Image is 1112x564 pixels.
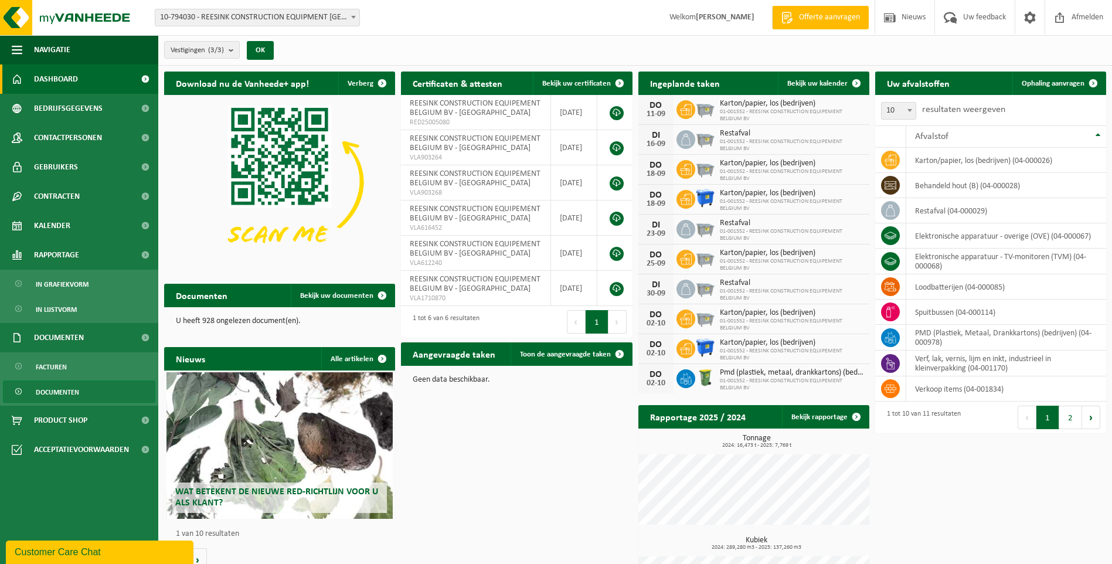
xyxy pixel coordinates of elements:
button: Next [1082,406,1100,429]
div: DO [644,250,668,260]
a: Bekijk uw documenten [291,284,394,307]
p: 1 van 10 resultaten [176,530,389,538]
span: Contracten [34,182,80,211]
div: 23-09 [644,230,668,238]
span: 2024: 289,280 m3 - 2025: 137,260 m3 [644,545,869,551]
span: REESINK CONSTRUCTION EQUIPEMENT BELGIUM BV - [GEOGRAPHIC_DATA] [410,99,540,117]
h2: Download nu de Vanheede+ app! [164,72,321,94]
span: Acceptatievoorwaarden [34,435,129,464]
a: Toon de aangevraagde taken [511,342,631,366]
p: U heeft 928 ongelezen document(en). [176,317,383,325]
span: Restafval [720,129,863,138]
div: DO [644,340,668,349]
td: restafval (04-000029) [906,198,1106,223]
img: WB-2500-GAL-GY-01 [695,248,715,268]
span: In lijstvorm [36,298,77,321]
span: Restafval [720,278,863,288]
h2: Uw afvalstoffen [875,72,961,94]
h3: Kubiek [644,536,869,551]
td: [DATE] [551,201,597,236]
td: verkoop items (04-001834) [906,376,1106,402]
span: Karton/papier, los (bedrijven) [720,159,863,168]
span: Kalender [34,211,70,240]
label: resultaten weergeven [922,105,1005,114]
div: DI [644,131,668,140]
span: Offerte aanvragen [796,12,863,23]
span: Restafval [720,219,863,228]
span: VLA616452 [410,223,542,233]
iframe: chat widget [6,538,196,564]
span: 10 [882,103,916,119]
span: Toon de aangevraagde taken [520,351,611,358]
span: 01-001552 - REESINK CONSTRUCTION EQUIPEMENT BELGIUM BV [720,228,863,242]
span: 01-001552 - REESINK CONSTRUCTION EQUIPEMENT BELGIUM BV [720,378,863,392]
span: Bekijk uw documenten [300,292,373,300]
span: 01-001552 - REESINK CONSTRUCTION EQUIPEMENT BELGIUM BV [720,348,863,362]
div: 1 tot 6 van 6 resultaten [407,309,480,335]
span: Afvalstof [915,132,948,141]
img: WB-0240-HPE-GN-50 [695,368,715,388]
span: Karton/papier, los (bedrijven) [720,338,863,348]
div: 25-09 [644,260,668,268]
h2: Ingeplande taken [638,72,732,94]
div: 02-10 [644,349,668,358]
a: Bekijk uw kalender [778,72,868,95]
a: Bekijk rapportage [782,405,868,429]
span: Ophaling aanvragen [1022,80,1084,87]
span: 01-001552 - REESINK CONSTRUCTION EQUIPEMENT BELGIUM BV [720,198,863,212]
a: Bekijk uw certificaten [533,72,631,95]
span: Navigatie [34,35,70,64]
td: spuitbussen (04-000114) [906,300,1106,325]
h2: Aangevraagde taken [401,342,507,365]
div: 16-09 [644,140,668,148]
count: (3/3) [208,46,224,54]
span: Documenten [36,381,79,403]
img: WB-1100-HPE-BE-01 [695,338,715,358]
button: OK [247,41,274,60]
td: [DATE] [551,236,597,271]
span: Bedrijfsgegevens [34,94,103,123]
span: Dashboard [34,64,78,94]
span: Wat betekent de nieuwe RED-richtlijn voor u als klant? [175,487,378,508]
td: behandeld hout (B) (04-000028) [906,173,1106,198]
span: 2024: 16,473 t - 2025: 7,769 t [644,443,869,449]
img: WB-1100-HPE-BE-01 [695,188,715,208]
td: karton/papier, los (bedrijven) (04-000026) [906,148,1106,173]
span: Gebruikers [34,152,78,182]
span: Vestigingen [171,42,224,59]
p: Geen data beschikbaar. [413,376,620,384]
span: Product Shop [34,406,87,435]
span: 01-001552 - REESINK CONSTRUCTION EQUIPEMENT BELGIUM BV [720,108,863,123]
button: Previous [567,310,586,334]
h2: Nieuws [164,347,217,370]
div: DO [644,191,668,200]
strong: [PERSON_NAME] [696,13,754,22]
div: DI [644,220,668,230]
a: Offerte aanvragen [772,6,869,29]
span: REESINK CONSTRUCTION EQUIPEMENT BELGIUM BV - [GEOGRAPHIC_DATA] [410,240,540,258]
a: Ophaling aanvragen [1012,72,1105,95]
span: Documenten [34,323,84,352]
div: 11-09 [644,110,668,118]
span: Karton/papier, los (bedrijven) [720,308,863,318]
span: REESINK CONSTRUCTION EQUIPEMENT BELGIUM BV - [GEOGRAPHIC_DATA] [410,134,540,152]
div: 02-10 [644,379,668,388]
div: 02-10 [644,320,668,328]
a: In lijstvorm [3,298,155,320]
div: DO [644,161,668,170]
td: elektronische apparatuur - overige (OVE) (04-000067) [906,223,1106,249]
img: WB-2500-GAL-GY-01 [695,158,715,178]
span: Rapportage [34,240,79,270]
div: 18-09 [644,200,668,208]
button: Previous [1018,406,1036,429]
div: 1 tot 10 van 11 resultaten [881,405,961,430]
h2: Rapportage 2025 / 2024 [638,405,757,428]
a: Wat betekent de nieuwe RED-richtlijn voor u als klant? [166,372,393,519]
img: WB-2500-GAL-GY-01 [695,98,715,118]
img: WB-2500-GAL-GY-01 [695,308,715,328]
span: Facturen [36,356,67,378]
a: Alle artikelen [321,347,394,371]
div: DO [644,370,668,379]
td: PMD (Plastiek, Metaal, Drankkartons) (bedrijven) (04-000978) [906,325,1106,351]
